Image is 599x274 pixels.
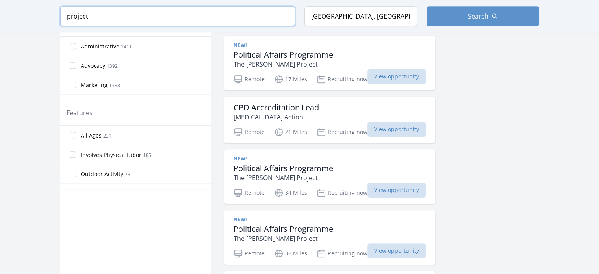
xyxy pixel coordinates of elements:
[103,132,111,139] span: 231
[234,164,333,173] h3: Political Affairs Programme
[81,132,102,140] span: All Ages
[224,210,435,265] a: New! Political Affairs Programme The [PERSON_NAME] Project Remote 36 Miles Recruiting now View op...
[70,82,76,88] input: Marketing 1388
[304,6,417,26] input: Location
[274,127,307,137] p: 21 Miles
[427,6,539,26] button: Search
[317,188,367,198] p: Recruiting now
[67,108,93,117] legend: Features
[234,50,333,60] h3: Political Affairs Programme
[70,132,76,138] input: All Ages 231
[224,36,435,90] a: New! Political Affairs Programme The [PERSON_NAME] Project Remote 17 Miles Recruiting now View op...
[234,60,333,69] p: The [PERSON_NAME] Project
[234,188,265,198] p: Remote
[234,234,333,243] p: The [PERSON_NAME] Project
[81,151,141,159] span: Involves Physical Labor
[234,75,265,84] p: Remote
[224,149,435,204] a: New! Political Affairs Programme The [PERSON_NAME] Project Remote 34 Miles Recruiting now View op...
[224,97,435,143] a: CPD Accreditation Lead [MEDICAL_DATA] Action Remote 21 Miles Recruiting now View opportunity
[107,63,118,69] span: 1392
[274,188,307,198] p: 34 Miles
[125,171,130,178] span: 73
[60,6,295,26] input: Keyword
[317,127,367,137] p: Recruiting now
[317,75,367,84] p: Recruiting now
[274,75,307,84] p: 17 Miles
[70,151,76,158] input: Involves Physical Labor 185
[367,69,426,84] span: View opportunity
[234,216,247,223] span: New!
[81,62,105,70] span: Advocacy
[234,249,265,258] p: Remote
[234,103,319,112] h3: CPD Accreditation Lead
[70,171,76,177] input: Outdoor Activity 73
[81,170,123,178] span: Outdoor Activity
[143,152,151,158] span: 185
[234,224,333,234] h3: Political Affairs Programme
[317,249,367,258] p: Recruiting now
[367,183,426,198] span: View opportunity
[70,43,76,49] input: Administrative 1411
[274,249,307,258] p: 36 Miles
[234,156,247,162] span: New!
[70,62,76,69] input: Advocacy 1392
[81,43,119,50] span: Administrative
[468,11,488,21] span: Search
[234,173,333,183] p: The [PERSON_NAME] Project
[109,82,120,89] span: 1388
[234,127,265,137] p: Remote
[121,43,132,50] span: 1411
[81,81,108,89] span: Marketing
[234,42,247,48] span: New!
[367,243,426,258] span: View opportunity
[367,122,426,137] span: View opportunity
[234,112,319,122] p: [MEDICAL_DATA] Action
